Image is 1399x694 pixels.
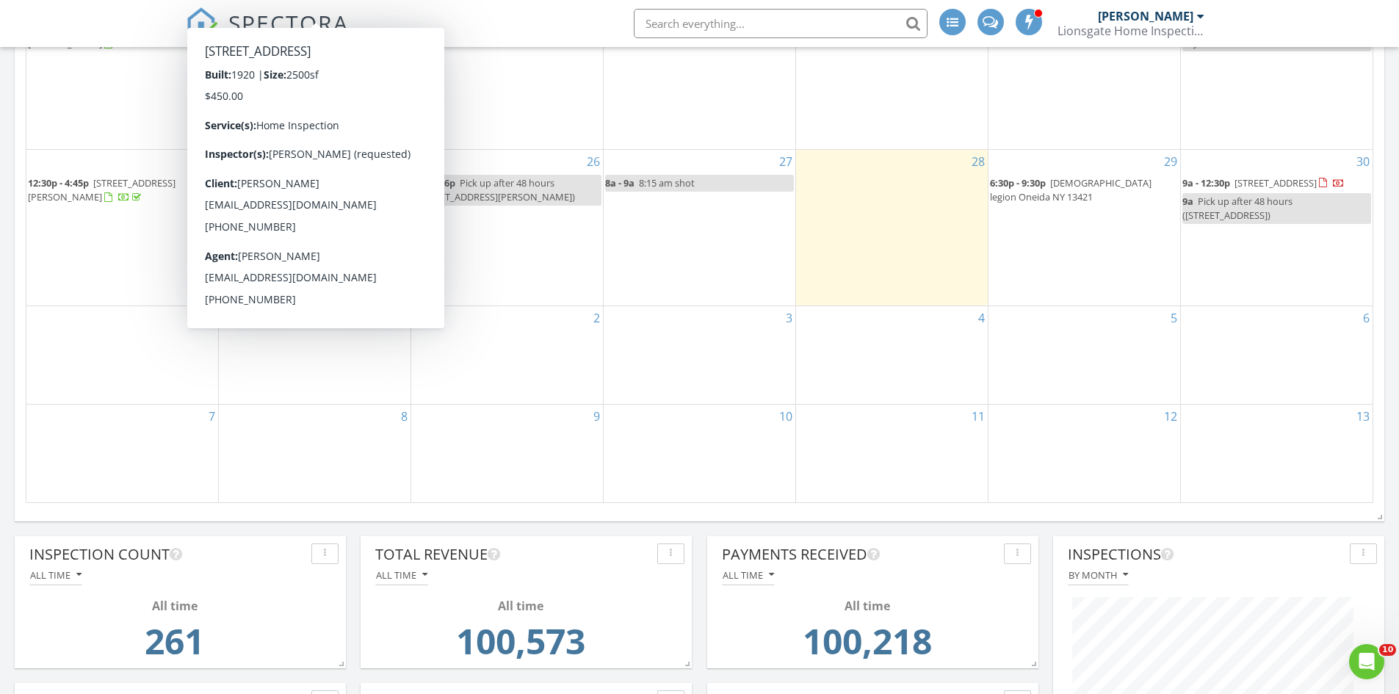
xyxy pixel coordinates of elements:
a: Go to August 27, 2025 [776,150,795,173]
span: [STREET_ADDRESS] [1234,176,1317,189]
a: Go to September 1, 2025 [398,306,411,330]
a: Go to August 31, 2025 [199,306,218,330]
a: Go to August 26, 2025 [584,150,603,173]
td: Go to September 8, 2025 [219,404,411,502]
a: Go to September 12, 2025 [1161,405,1180,428]
td: Go to September 1, 2025 [219,306,411,404]
img: The Best Home Inspection Software - Spectora [186,7,218,40]
span: 9a [1182,195,1193,208]
div: By month [1069,570,1128,580]
td: Go to August 28, 2025 [795,149,988,306]
div: Payments Received [722,543,998,565]
td: Go to September 3, 2025 [604,306,796,404]
td: Go to September 7, 2025 [26,404,219,502]
a: Go to September 6, 2025 [1360,306,1373,330]
button: All time [375,565,428,585]
span: [STREET_ADDRESS] [259,176,341,189]
td: 100217.85 [726,615,1008,676]
td: 261 [34,615,315,676]
a: 5p - 11p [STREET_ADDRESS] [220,175,409,192]
td: Go to September 11, 2025 [795,404,988,502]
a: Go to September 8, 2025 [398,405,411,428]
td: Go to September 10, 2025 [604,404,796,502]
iframe: Intercom live chat [1349,644,1384,679]
a: 5p - 11p [STREET_ADDRESS] [220,176,383,189]
span: [DEMOGRAPHIC_DATA] legion Oneida NY 13421 [990,176,1152,203]
div: All time [726,597,1008,615]
div: Inspections [1068,543,1344,565]
td: Go to September 13, 2025 [1180,404,1373,502]
a: Go to September 13, 2025 [1353,405,1373,428]
td: Go to September 5, 2025 [988,306,1180,404]
div: All time [34,597,315,615]
span: 5p - 11p [220,176,255,189]
a: Go to September 4, 2025 [975,306,988,330]
a: Go to August 25, 2025 [391,150,411,173]
div: All time [30,570,82,580]
input: Search everything... [634,9,928,38]
a: Go to September 5, 2025 [1168,306,1180,330]
a: Go to August 30, 2025 [1353,150,1373,173]
td: Go to August 27, 2025 [604,149,796,306]
span: Pick up after 48 hours ([STREET_ADDRESS]) [1182,195,1293,222]
span: 10 [1379,644,1396,656]
div: [PERSON_NAME] [1098,9,1193,24]
span: 8:15 am shot [639,176,695,189]
a: Go to September 10, 2025 [776,405,795,428]
a: 9a - 12:30p [STREET_ADDRESS] [1182,176,1345,189]
a: SPECTORA [186,20,349,51]
a: 12:30p - 4:45p [STREET_ADDRESS][PERSON_NAME] [28,175,217,206]
div: All time [376,570,427,580]
span: 8a - 9a [605,176,635,189]
span: 12:30p - 4:45p [28,176,89,189]
button: By month [1068,565,1129,585]
a: Go to August 24, 2025 [199,150,218,173]
td: Go to September 4, 2025 [795,306,988,404]
td: Go to August 30, 2025 [1180,149,1373,306]
div: Inspection Count [29,543,306,565]
a: Go to August 28, 2025 [969,150,988,173]
td: 100572.86 [380,615,661,676]
a: Go to September 11, 2025 [969,405,988,428]
td: Go to September 2, 2025 [411,306,604,404]
div: Total Revenue [375,543,651,565]
div: All time [723,570,774,580]
div: Lionsgate Home Inspections LLC [1058,24,1204,38]
button: All time [722,565,775,585]
span: 5:30p - 6p [413,176,455,189]
td: Go to August 31, 2025 [26,306,219,404]
td: Go to August 29, 2025 [988,149,1180,306]
a: 6:30p - 9:30p [DEMOGRAPHIC_DATA] legion Oneida NY 13421 [990,176,1152,203]
a: 9a - 12:30p [STREET_ADDRESS] [1182,175,1371,192]
div: All time [380,597,661,615]
td: Go to August 25, 2025 [219,149,411,306]
span: SPECTORA [228,7,349,38]
td: Go to September 12, 2025 [988,404,1180,502]
td: Go to August 24, 2025 [26,149,219,306]
td: Go to August 26, 2025 [411,149,604,306]
a: Go to September 7, 2025 [206,405,218,428]
span: Pick up after 48 hours ([STREET_ADDRESS][PERSON_NAME]) [413,176,575,203]
a: Go to September 2, 2025 [590,306,603,330]
a: 6:30p - 9:30p [DEMOGRAPHIC_DATA] legion Oneida NY 13421 [990,175,1179,206]
td: Go to September 6, 2025 [1180,306,1373,404]
a: 12:30p - 4:45p [STREET_ADDRESS][PERSON_NAME] [28,176,176,203]
a: Go to September 3, 2025 [783,306,795,330]
a: Go to August 29, 2025 [1161,150,1180,173]
a: Go to September 9, 2025 [590,405,603,428]
td: Go to September 9, 2025 [411,404,604,502]
span: 6:30p - 9:30p [990,176,1046,189]
button: All time [29,565,82,585]
span: 9a - 12:30p [1182,176,1230,189]
span: [STREET_ADDRESS][PERSON_NAME] [28,176,176,203]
